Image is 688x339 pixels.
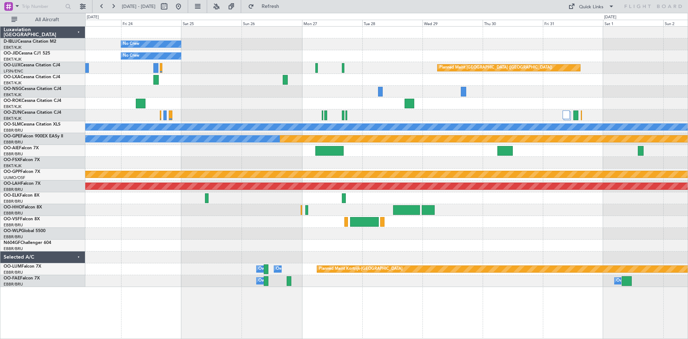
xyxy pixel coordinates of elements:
span: OO-LUM [4,264,21,269]
span: OO-SLM [4,122,21,127]
a: OO-WLPGlobal 5500 [4,229,46,233]
span: OO-ELK [4,193,20,198]
div: No Crew [123,51,139,61]
span: OO-NSG [4,87,21,91]
span: OO-ROK [4,99,21,103]
div: Wed 29 [422,20,483,26]
div: Sat 25 [181,20,242,26]
a: EBBR/BRU [4,270,23,275]
button: Refresh [245,1,288,12]
a: EBBR/BRU [4,140,23,145]
span: OO-FSX [4,158,20,162]
a: EBBR/BRU [4,199,23,204]
span: OO-GPP [4,170,20,174]
div: Sun 26 [242,20,302,26]
a: EBBR/BRU [4,128,23,133]
div: Planned Maint Kortrijk-[GEOGRAPHIC_DATA] [319,264,402,274]
span: OO-GPE [4,134,20,138]
span: OO-LAH [4,182,21,186]
span: Refresh [255,4,286,9]
a: EBKT/KJK [4,116,21,121]
a: OO-AIEFalcon 7X [4,146,39,150]
a: EBBR/BRU [4,187,23,192]
a: LFSN/ENC [4,69,23,74]
span: OO-JID [4,51,19,56]
a: EBBR/BRU [4,151,23,157]
div: Owner Melsbroek Air Base [258,264,307,274]
div: Sat 1 [603,20,663,26]
span: OO-VSF [4,217,20,221]
a: OO-VSFFalcon 8X [4,217,40,221]
span: OO-AIE [4,146,19,150]
a: OO-FSXFalcon 7X [4,158,40,162]
a: EBKT/KJK [4,57,21,62]
span: OO-ZUN [4,110,21,115]
a: UUMO/OSF [4,175,25,180]
a: EBKT/KJK [4,45,21,50]
a: EBBR/BRU [4,246,23,251]
a: EBBR/BRU [4,211,23,216]
a: OO-ELKFalcon 8X [4,193,39,198]
a: EBBR/BRU [4,234,23,240]
div: Planned Maint [GEOGRAPHIC_DATA] ([GEOGRAPHIC_DATA]) [439,62,552,73]
a: OO-JIDCessna CJ1 525 [4,51,50,56]
div: Owner Melsbroek Air Base [276,264,325,274]
a: EBKT/KJK [4,80,21,86]
input: Trip Number [22,1,63,12]
a: EBKT/KJK [4,104,21,109]
a: OO-GPEFalcon 900EX EASy II [4,134,63,138]
div: Owner Melsbroek Air Base [258,276,307,286]
a: OO-ZUNCessna Citation CJ4 [4,110,61,115]
div: Owner Melsbroek Air Base [616,276,665,286]
div: No Crew [123,39,139,50]
span: OO-HHO [4,205,22,209]
div: Fri 31 [543,20,603,26]
span: D-IBLU [4,39,18,44]
a: OO-LXACessna Citation CJ4 [4,75,60,79]
span: OO-WLP [4,229,21,233]
a: EBBR/BRU [4,222,23,228]
a: EBKT/KJK [4,92,21,98]
div: Thu 30 [483,20,543,26]
div: Tue 28 [362,20,422,26]
a: OO-LUMFalcon 7X [4,264,41,269]
span: [DATE] - [DATE] [122,3,156,10]
div: Fri 24 [121,20,181,26]
a: EBKT/KJK [4,163,21,169]
a: OO-HHOFalcon 8X [4,205,42,209]
a: OO-FAEFalcon 7X [4,276,40,281]
span: N604GF [4,241,20,245]
a: D-IBLUCessna Citation M2 [4,39,56,44]
a: OO-LAHFalcon 7X [4,182,40,186]
a: OO-NSGCessna Citation CJ4 [4,87,61,91]
button: All Aircraft [8,14,78,25]
div: [DATE] [604,14,616,20]
a: OO-ROKCessna Citation CJ4 [4,99,61,103]
div: Thu 23 [61,20,121,26]
button: Quick Links [565,1,618,12]
a: N604GFChallenger 604 [4,241,51,245]
span: All Aircraft [19,17,76,22]
div: [DATE] [87,14,99,20]
span: OO-FAE [4,276,20,281]
a: OO-GPPFalcon 7X [4,170,40,174]
div: Mon 27 [302,20,362,26]
a: OO-SLMCessna Citation XLS [4,122,61,127]
a: EBBR/BRU [4,282,23,287]
div: Quick Links [579,4,603,11]
span: OO-LUX [4,63,20,67]
a: OO-LUXCessna Citation CJ4 [4,63,60,67]
span: OO-LXA [4,75,20,79]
